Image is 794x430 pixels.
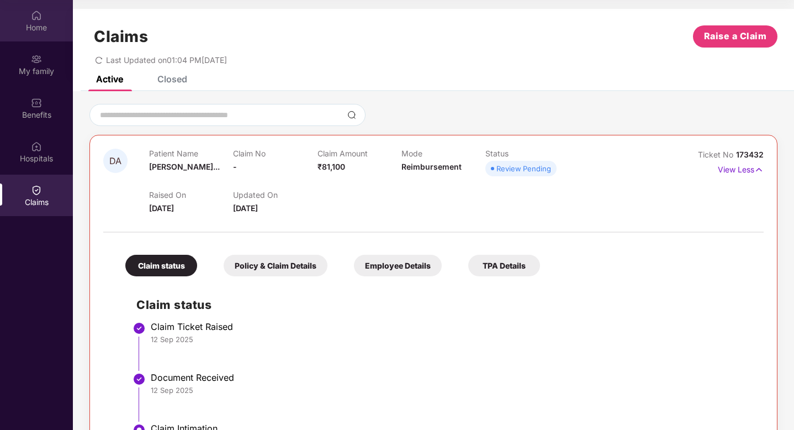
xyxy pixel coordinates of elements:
[157,74,187,85] div: Closed
[96,74,123,85] div: Active
[149,149,233,158] p: Patient Name
[133,322,146,335] img: svg+xml;base64,PHN2ZyBpZD0iU3RlcC1Eb25lLTMyeDMyIiB4bWxucz0iaHR0cDovL3d3dy53My5vcmcvMjAwMC9zdmciIH...
[468,255,540,276] div: TPA Details
[149,190,233,200] p: Raised On
[754,164,764,176] img: svg+xml;base64,PHN2ZyB4bWxucz0iaHR0cDovL3d3dy53My5vcmcvMjAwMC9zdmciIHdpZHRoPSIxNyIgaGVpZ2h0PSIxNy...
[31,141,42,152] img: svg+xml;base64,PHN2ZyBpZD0iSG9zcGl0YWxzIiB4bWxucz0iaHR0cDovL3d3dy53My5vcmcvMjAwMC9zdmciIHdpZHRoPS...
[125,255,197,276] div: Claim status
[485,149,569,158] p: Status
[151,321,753,332] div: Claim Ticket Raised
[31,10,42,21] img: svg+xml;base64,PHN2ZyBpZD0iSG9tZSIgeG1sbnM9Imh0dHA6Ly93d3cudzMub3JnLzIwMDAvc3ZnIiB3aWR0aD0iMjAiIG...
[133,373,146,386] img: svg+xml;base64,PHN2ZyBpZD0iU3RlcC1Eb25lLTMyeDMyIiB4bWxucz0iaHR0cDovL3d3dy53My5vcmcvMjAwMC9zdmciIH...
[151,334,753,344] div: 12 Sep 2025
[704,29,767,43] span: Raise a Claim
[354,255,442,276] div: Employee Details
[149,203,174,213] span: [DATE]
[496,163,551,174] div: Review Pending
[401,149,485,158] p: Mode
[233,190,317,200] p: Updated On
[109,156,121,166] span: DA
[31,54,42,65] img: svg+xml;base64,PHN2ZyB3aWR0aD0iMjAiIGhlaWdodD0iMjAiIHZpZXdCb3g9IjAgMCAyMCAyMCIgZmlsbD0ibm9uZSIgeG...
[31,185,42,196] img: svg+xml;base64,PHN2ZyBpZD0iQ2xhaW0iIHhtbG5zPSJodHRwOi8vd3d3LnczLm9yZy8yMDAwL3N2ZyIgd2lkdGg9IjIwIi...
[31,97,42,108] img: svg+xml;base64,PHN2ZyBpZD0iQmVuZWZpdHMiIHhtbG5zPSJodHRwOi8vd3d3LnczLm9yZy8yMDAwL3N2ZyIgd2lkdGg9Ij...
[149,162,220,171] span: [PERSON_NAME]...
[736,150,764,159] span: 173432
[151,385,753,395] div: 12 Sep 2025
[233,162,237,171] span: -
[401,162,462,171] span: Reimbursement
[698,150,736,159] span: Ticket No
[95,55,103,65] span: redo
[224,255,327,276] div: Policy & Claim Details
[317,162,345,171] span: ₹81,100
[347,111,356,119] img: svg+xml;base64,PHN2ZyBpZD0iU2VhcmNoLTMyeDMyIiB4bWxucz0iaHR0cDovL3d3dy53My5vcmcvMjAwMC9zdmciIHdpZH...
[233,149,317,158] p: Claim No
[136,296,753,314] h2: Claim status
[94,27,148,46] h1: Claims
[693,25,777,48] button: Raise a Claim
[151,372,753,383] div: Document Received
[233,203,258,213] span: [DATE]
[718,161,764,176] p: View Less
[106,55,227,65] span: Last Updated on 01:04 PM[DATE]
[317,149,401,158] p: Claim Amount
